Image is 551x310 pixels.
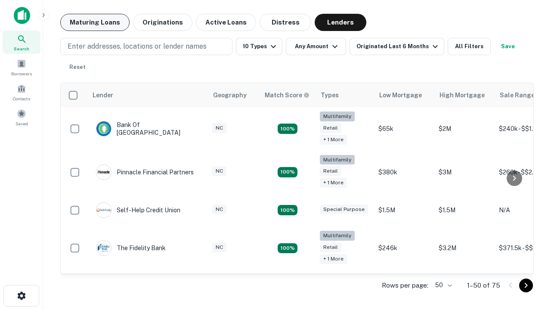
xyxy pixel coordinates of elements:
[212,123,226,133] div: NC
[96,240,166,256] div: The Fidelity Bank
[316,83,374,107] th: Types
[68,41,207,52] p: Enter addresses, locations or lender names
[260,14,311,31] button: Distress
[14,45,29,52] span: Search
[320,178,347,188] div: + 1 more
[15,120,28,127] span: Saved
[3,56,40,79] a: Borrowers
[3,105,40,129] a: Saved
[467,280,500,291] p: 1–50 of 75
[96,165,111,180] img: picture
[374,107,434,151] td: $65k
[434,194,495,226] td: $1.5M
[93,90,113,100] div: Lender
[382,280,428,291] p: Rows per page:
[320,205,368,214] div: Special Purpose
[212,242,226,252] div: NC
[278,205,297,215] div: Matching Properties: 11, hasApolloMatch: undefined
[133,14,192,31] button: Originations
[432,279,453,291] div: 50
[320,135,347,145] div: + 1 more
[265,90,310,100] div: Capitalize uses an advanced AI algorithm to match your search with the best lender. The match sco...
[508,214,551,255] iframe: Chat Widget
[14,7,30,24] img: capitalize-icon.png
[96,164,194,180] div: Pinnacle Financial Partners
[320,254,347,264] div: + 1 more
[321,90,339,100] div: Types
[212,205,226,214] div: NC
[320,123,341,133] div: Retail
[196,14,256,31] button: Active Loans
[500,90,535,100] div: Sale Range
[320,231,355,241] div: Multifamily
[11,70,32,77] span: Borrowers
[3,81,40,104] a: Contacts
[278,167,297,177] div: Matching Properties: 17, hasApolloMatch: undefined
[60,38,232,55] button: Enter addresses, locations or lender names
[494,38,522,55] button: Save your search to get updates of matches that match your search criteria.
[96,241,111,255] img: picture
[320,242,341,252] div: Retail
[356,41,440,52] div: Originated Last 6 Months
[64,59,91,76] button: Reset
[213,90,247,100] div: Geography
[278,243,297,254] div: Matching Properties: 10, hasApolloMatch: undefined
[13,95,30,102] span: Contacts
[212,166,226,176] div: NC
[96,121,199,136] div: Bank Of [GEOGRAPHIC_DATA]
[434,107,495,151] td: $2M
[315,14,366,31] button: Lenders
[260,83,316,107] th: Capitalize uses an advanced AI algorithm to match your search with the best lender. The match sco...
[320,166,341,176] div: Retail
[3,31,40,54] a: Search
[374,226,434,270] td: $246k
[434,226,495,270] td: $3.2M
[96,202,180,218] div: Self-help Credit Union
[208,83,260,107] th: Geography
[96,203,111,217] img: picture
[374,83,434,107] th: Low Mortgage
[265,90,308,100] h6: Match Score
[374,194,434,226] td: $1.5M
[350,38,444,55] button: Originated Last 6 Months
[519,279,533,292] button: Go to next page
[286,38,346,55] button: Any Amount
[440,90,485,100] div: High Mortgage
[278,124,297,134] div: Matching Properties: 17, hasApolloMatch: undefined
[379,90,422,100] div: Low Mortgage
[320,112,355,121] div: Multifamily
[96,121,111,136] img: picture
[448,38,491,55] button: All Filters
[87,83,208,107] th: Lender
[320,155,355,165] div: Multifamily
[60,14,130,31] button: Maturing Loans
[434,151,495,194] td: $3M
[434,83,495,107] th: High Mortgage
[374,151,434,194] td: $380k
[236,38,282,55] button: 10 Types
